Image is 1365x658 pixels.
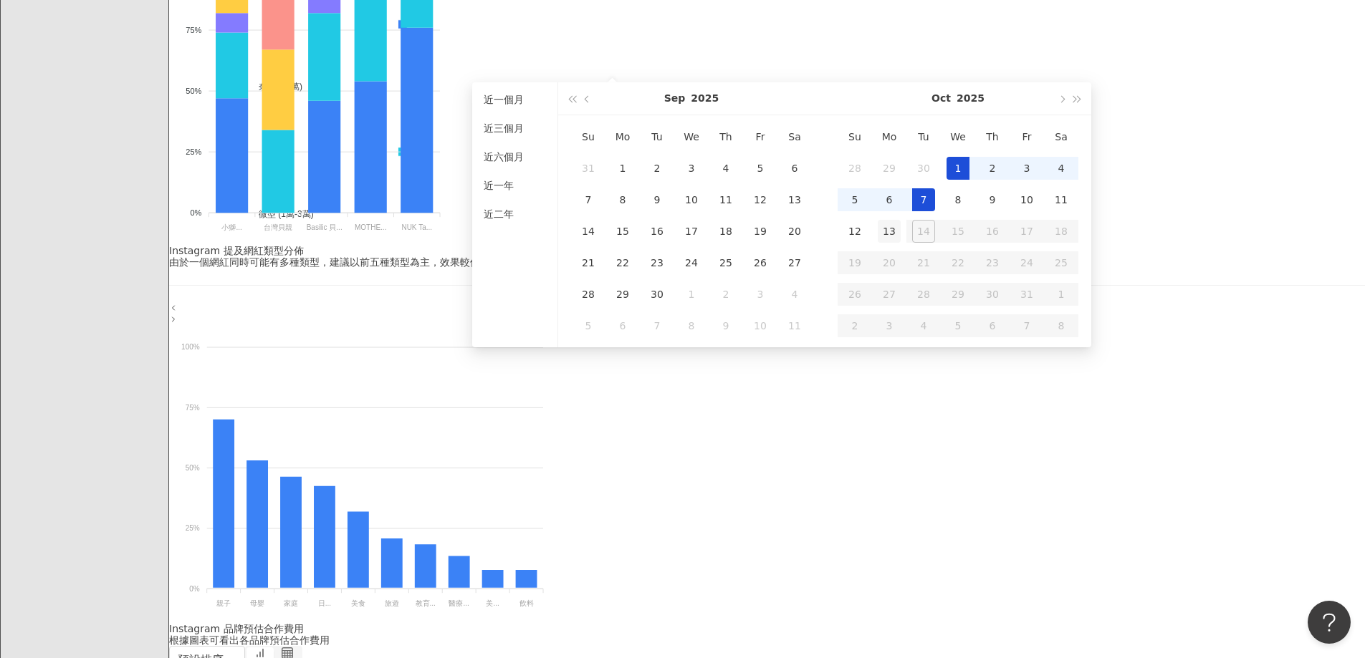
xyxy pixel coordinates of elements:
tspan: 75% [186,404,200,412]
tspan: NUK Ta... [401,223,432,231]
div: 1 [680,283,703,306]
div: 10 [1015,188,1038,211]
div: 30 [912,157,935,180]
div: 21 [577,251,600,274]
td: 2025-09-23 [640,247,674,279]
th: Sa [777,121,812,153]
div: 13 [783,188,806,211]
tspan: 台灣貝親 [264,223,292,231]
td: 2025-10-02 [975,153,1010,184]
div: 3 [749,283,772,306]
div: 4 [783,283,806,306]
div: 28 [843,157,866,180]
tspan: 親子 [216,599,231,607]
td: 2025-10-09 [709,310,743,342]
th: Fr [743,121,777,153]
td: 2025-10-03 [743,279,777,310]
th: Th [975,121,1010,153]
div: 24 [680,251,703,274]
button: Sep [664,82,686,115]
th: Tu [640,121,674,153]
tspan: 日... [318,599,331,607]
tspan: MOTHE... [355,223,386,231]
td: 2025-10-06 [605,310,640,342]
div: 6 [611,314,634,337]
div: 15 [611,220,634,243]
th: We [674,121,709,153]
tspan: 50% [186,464,200,472]
td: 2025-08-31 [571,153,605,184]
div: 13 [878,220,901,243]
td: 2025-10-10 [1010,184,1044,216]
tspan: 家庭 [284,599,298,607]
li: 近一年 [478,174,552,197]
div: 6 [783,157,806,180]
td: 2025-09-03 [674,153,709,184]
div: 7 [912,188,935,211]
div: 2 [981,157,1004,180]
div: 1 [947,157,969,180]
div: 25 [714,251,737,274]
td: 2025-09-05 [743,153,777,184]
div: 由於一個網紅同時可能有多種類型，建議以前五種類型為主，效果較佳 [169,256,1365,268]
div: 9 [714,314,737,337]
iframe: Help Scout Beacon - Open [1308,601,1351,644]
tspan: 50% [186,87,201,95]
div: 10 [749,314,772,337]
tspan: 醫療... [449,599,469,607]
div: 1 [611,157,634,180]
th: Mo [605,121,640,153]
td: 2025-10-02 [709,279,743,310]
div: 7 [577,188,600,211]
div: 28 [577,283,600,306]
td: 2025-09-22 [605,247,640,279]
tspan: 美... [486,599,499,607]
li: 近二年 [478,203,552,226]
div: 8 [947,188,969,211]
li: 近六個月 [478,145,552,168]
tspan: 0% [190,208,201,217]
td: 2025-09-09 [640,184,674,216]
tspan: 旅遊 [385,599,399,607]
td: 2025-09-04 [709,153,743,184]
div: 3 [1015,157,1038,180]
div: 20 [783,220,806,243]
td: 2025-09-21 [571,247,605,279]
div: Instagram 提及網紅類型分佈 [169,245,1365,256]
td: 2025-10-04 [1044,153,1078,184]
div: 11 [783,314,806,337]
td: 2025-10-06 [872,184,906,216]
td: 2025-10-03 [1010,153,1044,184]
td: 2025-09-27 [777,247,812,279]
div: 根據圖表可看出各品牌預估合作費用 [169,634,1365,646]
div: 12 [749,188,772,211]
tspan: 25% [186,524,200,532]
div: 7 [646,314,669,337]
td: 2025-10-05 [838,184,872,216]
div: 9 [646,188,669,211]
td: 2025-09-12 [743,184,777,216]
button: 2025 [957,82,985,115]
div: 12 [843,220,866,243]
td: 2025-09-24 [674,247,709,279]
td: 2025-10-11 [777,310,812,342]
th: Th [709,121,743,153]
li: 近一個月 [478,88,552,111]
th: Fr [1010,121,1044,153]
td: 2025-09-28 [571,279,605,310]
td: 2025-09-25 [709,247,743,279]
th: Sa [1044,121,1078,153]
div: 4 [714,157,737,180]
td: 2025-09-01 [605,153,640,184]
div: 11 [1050,188,1073,211]
td: 2025-09-30 [640,279,674,310]
div: 26 [749,251,772,274]
div: 2 [714,283,737,306]
div: 8 [611,188,634,211]
tspan: 100% [181,344,200,352]
div: 30 [646,283,669,306]
th: Tu [906,121,941,153]
th: Su [571,121,605,153]
div: 4 [1050,157,1073,180]
td: 2025-10-11 [1044,184,1078,216]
